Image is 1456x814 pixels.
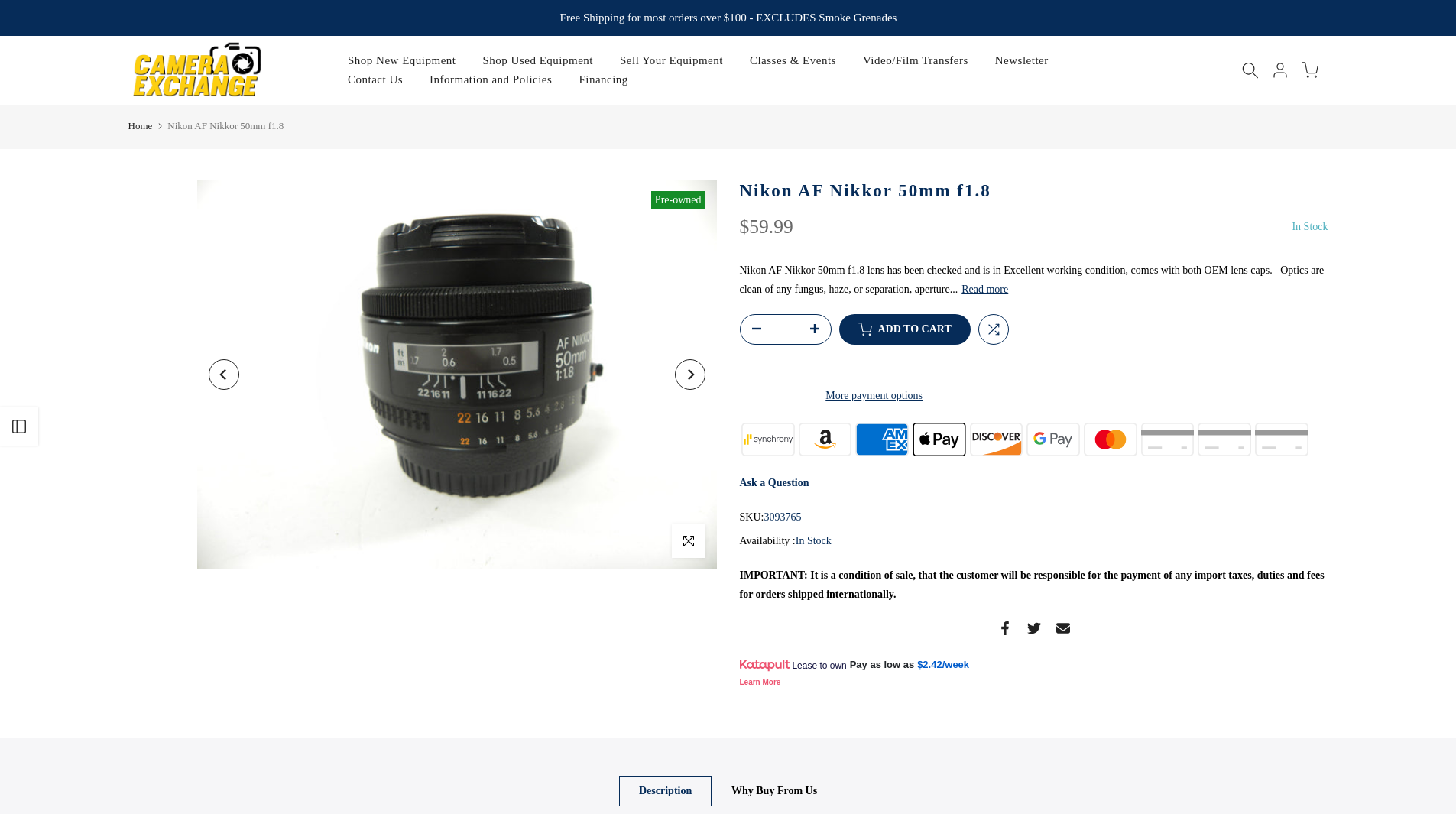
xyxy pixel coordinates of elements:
a: Shop New Equipment [334,51,469,70]
a: Why Buy From Us [712,776,837,806]
a: Newsletter [981,51,1062,70]
a: Information and Policies [417,70,566,89]
div: $59.99 [740,217,793,237]
img: visa [1253,420,1310,458]
button: Previous [209,359,239,390]
img: apple pay [910,420,968,458]
p: Nikon AF Nikkor 50mm f1.8 lens has been checked and is in Excellent working condition, comes with... [740,261,1328,299]
a: Description [619,776,712,806]
img: Nikon AF Nikkor 50mm f1.8 Lenses Small Format - Nikon AF Mount Lenses - Nikon AF Full Frame Lense... [197,180,717,569]
a: Ask a Question [740,477,809,488]
img: paypal [1139,420,1196,458]
span: Nikon AF Nikkor 50mm f1.8 [167,120,284,131]
a: Financing [566,70,642,89]
img: shopify pay [1196,420,1253,458]
span: Pay as low as [850,658,915,672]
a: Classes & Events [736,51,849,70]
img: american express [854,420,911,458]
button: Add to cart [839,314,971,345]
a: Sell Your Equipment [606,51,736,70]
a: Share on Facebook [998,619,1012,637]
a: Share on Twitter [1027,619,1041,637]
button: Read more [961,283,1008,297]
a: Video/Film Transfers [849,51,981,70]
span: Add to cart [878,324,952,335]
h1: Nikon AF Nikkor 50mm f1.8 [740,180,1328,202]
strong: IMPORTANT: It is a condition of sale, that the customer will be responsible for the payment of an... [740,569,1325,600]
span: In Stock [796,535,832,546]
div: Availability : [740,531,1328,550]
span: In Stock [1292,221,1328,232]
img: google pay [1025,420,1082,458]
img: synchrony [740,420,797,458]
img: master [1081,420,1139,458]
div: SKU: [740,508,1328,527]
span: Lease to own [792,660,846,672]
a: Learn More [740,678,781,686]
strong: Free Shipping for most orders over $100 - EXCLUDES Smoke Grenades [559,11,897,24]
img: discover [968,420,1025,458]
a: Share on Email [1056,619,1070,637]
img: amazon payments [796,420,854,458]
a: More payment options [740,386,1009,405]
a: Home [128,118,153,134]
a: Shop Used Equipment [469,51,607,70]
button: Next [675,359,705,390]
a: Contact Us [334,70,416,89]
a: $2.42/week [917,658,969,672]
span: 3093765 [764,508,801,527]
